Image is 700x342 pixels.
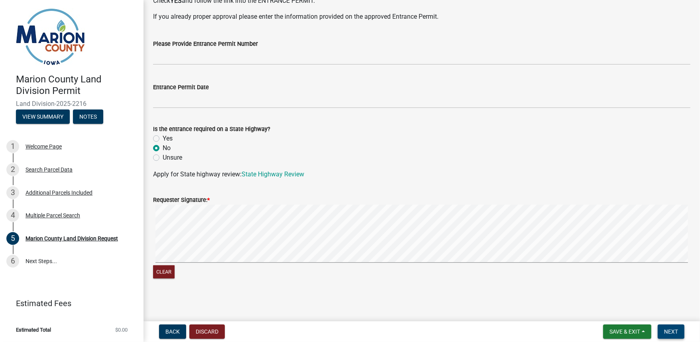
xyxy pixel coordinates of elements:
[6,232,19,245] div: 5
[153,197,210,203] label: Requester Signature:
[153,85,209,90] label: Entrance Permit Date
[153,170,690,179] p: Apply for State highway review:
[115,327,128,332] span: $0.00
[163,134,173,143] label: Yes
[6,163,19,176] div: 2
[6,186,19,199] div: 3
[163,153,182,162] label: Unsure
[16,74,137,97] h4: Marion County Land Division Permit
[6,140,19,153] div: 1
[16,109,70,124] button: View Summary
[153,127,270,132] label: Is the entrance required on a State Highway?
[153,265,175,278] button: Clear
[73,109,103,124] button: Notes
[26,213,80,218] div: Multiple Parcel Search
[6,255,19,268] div: 6
[26,144,62,149] div: Welcome Page
[165,328,180,335] span: Back
[189,324,225,339] button: Discard
[16,8,85,65] img: Marion County, Iowa
[6,209,19,222] div: 4
[26,167,73,172] div: Search Parcel Data
[153,12,690,21] p: If you already proper approval please enter the information provided on the approved Entrance Per...
[603,324,651,339] button: Save & Exit
[664,328,678,335] span: Next
[16,100,128,107] span: Land Division-2025-2216
[658,324,684,339] button: Next
[16,114,70,120] wm-modal-confirm: Summary
[6,295,131,311] a: Estimated Fees
[163,143,171,153] label: No
[16,327,51,332] span: Estimated Total
[73,114,103,120] wm-modal-confirm: Notes
[242,170,304,178] a: State Highway Review
[159,324,186,339] button: Back
[26,236,118,241] div: Marion County Land Division Request
[610,328,640,335] span: Save & Exit
[26,190,92,195] div: Additional Parcels Included
[153,41,258,47] label: Please Provide Entrance Permit Number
